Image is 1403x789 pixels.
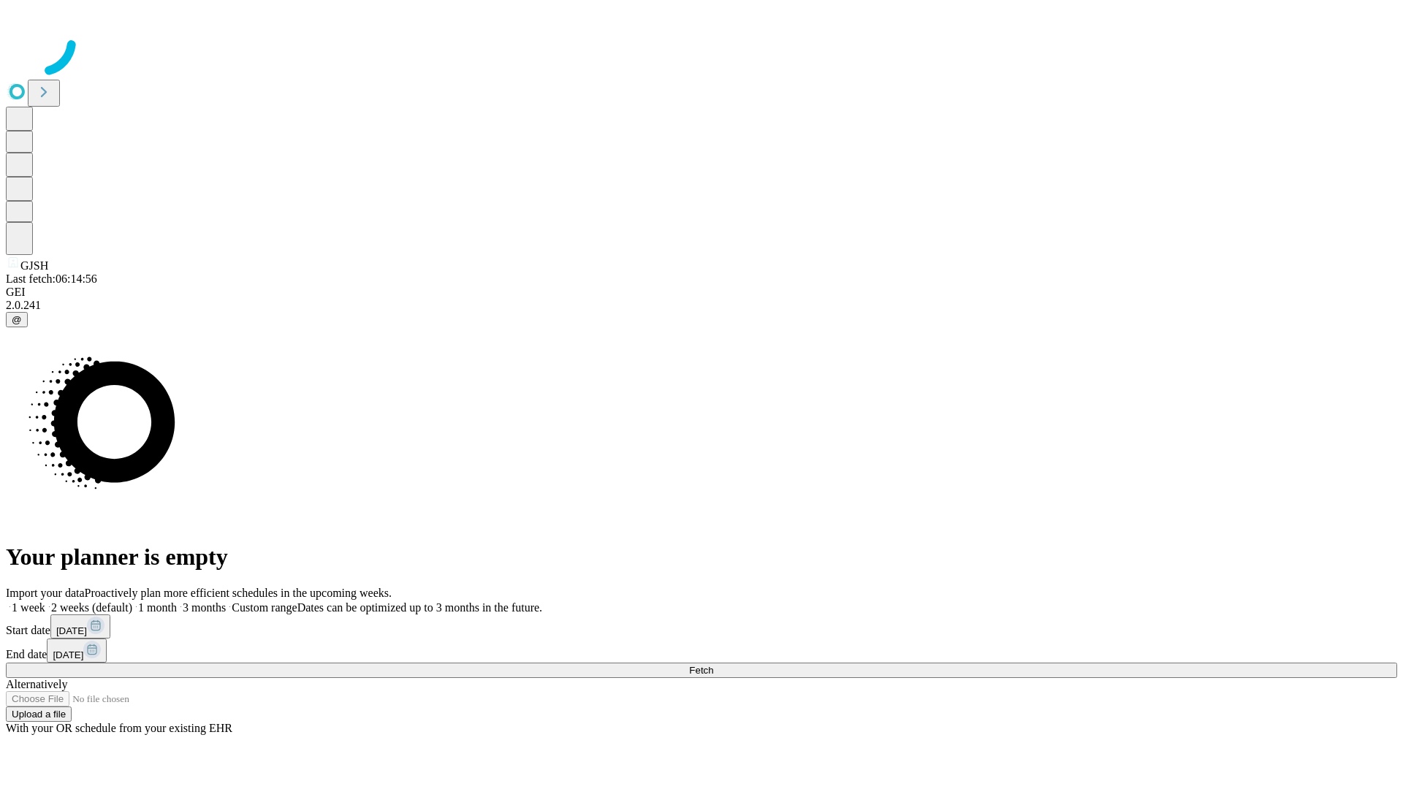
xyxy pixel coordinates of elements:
[56,625,87,636] span: [DATE]
[50,614,110,639] button: [DATE]
[6,299,1397,312] div: 2.0.241
[12,601,45,614] span: 1 week
[6,722,232,734] span: With your OR schedule from your existing EHR
[6,663,1397,678] button: Fetch
[51,601,132,614] span: 2 weeks (default)
[6,639,1397,663] div: End date
[297,601,542,614] span: Dates can be optimized up to 3 months in the future.
[12,314,22,325] span: @
[6,272,97,285] span: Last fetch: 06:14:56
[6,312,28,327] button: @
[138,601,177,614] span: 1 month
[183,601,226,614] span: 3 months
[6,614,1397,639] div: Start date
[689,665,713,676] span: Fetch
[6,544,1397,571] h1: Your planner is empty
[232,601,297,614] span: Custom range
[20,259,48,272] span: GJSH
[53,649,83,660] span: [DATE]
[6,706,72,722] button: Upload a file
[85,587,392,599] span: Proactively plan more efficient schedules in the upcoming weeks.
[47,639,107,663] button: [DATE]
[6,286,1397,299] div: GEI
[6,587,85,599] span: Import your data
[6,678,67,690] span: Alternatively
